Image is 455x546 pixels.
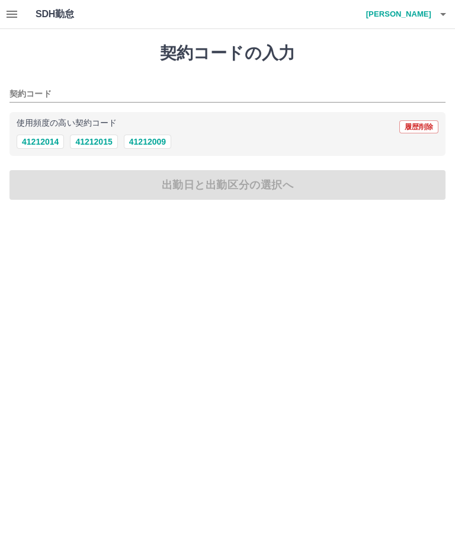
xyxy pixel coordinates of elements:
button: 41212009 [124,135,171,149]
button: 41212015 [70,135,117,149]
h1: 契約コードの入力 [9,43,446,63]
button: 41212014 [17,135,64,149]
p: 使用頻度の高い契約コード [17,119,117,127]
button: 履歴削除 [399,120,438,133]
